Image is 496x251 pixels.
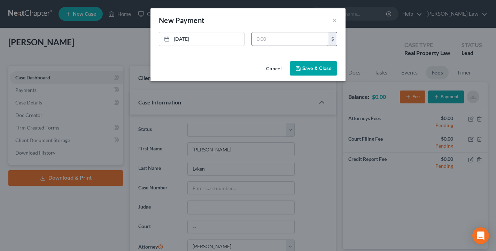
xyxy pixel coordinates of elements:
[328,32,337,46] div: $
[159,16,204,24] span: New Payment
[332,16,337,24] button: ×
[252,32,328,46] input: 0.00
[290,61,337,76] button: Save & Close
[159,32,244,46] a: [DATE]
[472,227,489,244] div: Open Intercom Messenger
[261,62,287,76] button: Cancel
